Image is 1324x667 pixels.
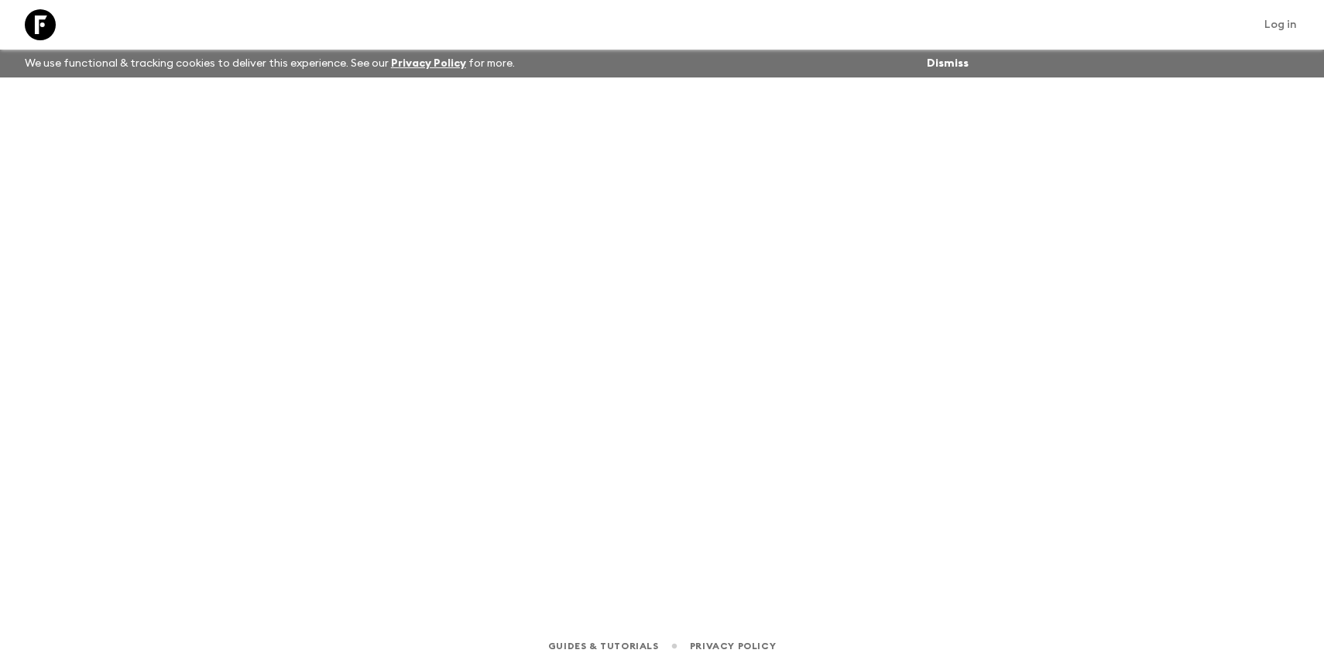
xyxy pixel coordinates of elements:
a: Guides & Tutorials [548,638,659,655]
a: Log in [1256,14,1305,36]
p: We use functional & tracking cookies to deliver this experience. See our for more. [19,50,521,77]
button: Dismiss [923,53,972,74]
a: Privacy Policy [391,58,466,69]
a: Privacy Policy [690,638,776,655]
